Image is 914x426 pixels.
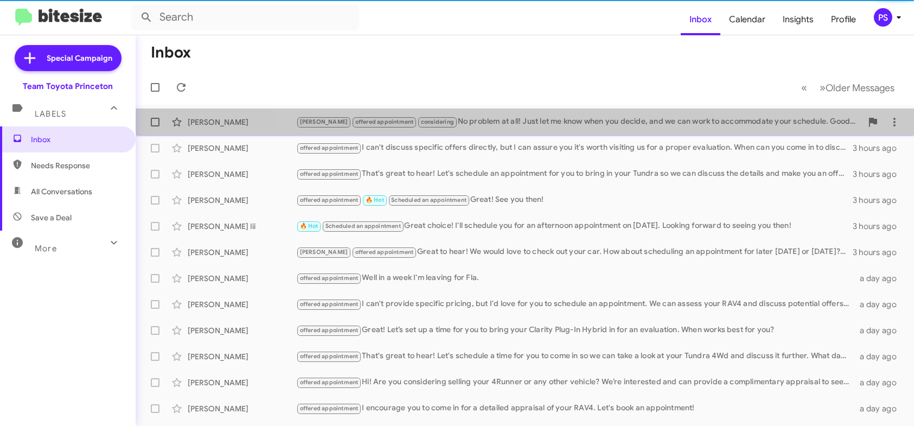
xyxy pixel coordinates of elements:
div: [PERSON_NAME] [188,117,296,128]
div: [PERSON_NAME] [188,195,296,206]
span: Inbox [31,134,123,145]
div: [PERSON_NAME] [188,351,296,362]
span: Scheduled an appointment [325,222,401,230]
div: [PERSON_NAME] [188,247,296,258]
span: Needs Response [31,160,123,171]
span: offered appointment [300,301,359,308]
div: [PERSON_NAME] [188,403,296,414]
div: [PERSON_NAME] [188,299,296,310]
span: [PERSON_NAME] [300,118,348,125]
span: All Conversations [31,186,92,197]
button: Next [813,77,901,99]
div: 3 hours ago [853,195,905,206]
span: offered appointment [300,196,359,204]
div: [PERSON_NAME] [188,325,296,336]
div: a day ago [855,351,905,362]
button: Previous [795,77,814,99]
div: Great to hear! We would love to check out your car. How about scheduling an appointment for later... [296,246,853,258]
span: 🔥 Hot [366,196,384,204]
span: Labels [35,109,66,119]
a: Insights [774,4,822,35]
div: That's great to hear! Let's schedule an appointment for you to bring in your Tundra so we can dis... [296,168,853,180]
div: Great choice! I'll schedule you for an afternoon appointment on [DATE]. Looking forward to seeing... [296,220,853,232]
div: [PERSON_NAME] [188,273,296,284]
span: offered appointment [300,353,359,360]
div: [PERSON_NAME] [188,143,296,154]
span: « [801,81,807,94]
a: Profile [822,4,865,35]
div: Well in a week I'm leaving for Fla. [296,272,855,284]
a: Special Campaign [15,45,122,71]
span: Older Messages [826,82,894,94]
div: I can't provide specific pricing, but I'd love for you to schedule an appointment. We can assess ... [296,298,855,310]
span: Special Campaign [47,53,113,63]
div: [PERSON_NAME] Iii [188,221,296,232]
div: a day ago [855,403,905,414]
div: That's great to hear! Let's schedule a time for you to come in so we can take a look at your Tund... [296,350,855,363]
div: 3 hours ago [853,169,905,180]
div: a day ago [855,273,905,284]
nav: Page navigation example [795,77,901,99]
span: Save a Deal [31,212,72,223]
div: I can't discuss specific offers directly, but I can assure you it's worth visiting us for a prope... [296,142,853,154]
span: offered appointment [300,405,359,412]
div: [PERSON_NAME] [188,377,296,388]
div: PS [874,8,892,27]
span: More [35,244,57,253]
span: offered appointment [355,249,414,256]
div: No problem at all! Just let me know when you decide, and we can work to accommodate your schedule... [296,116,862,128]
div: 3 hours ago [853,143,905,154]
span: offered appointment [300,275,359,282]
div: 3 hours ago [853,247,905,258]
a: Calendar [720,4,774,35]
span: offered appointment [300,379,359,386]
div: I encourage you to come in for a detailed appraisal of your RAV4. Let's book an appointment! [296,402,855,415]
span: [PERSON_NAME] [300,249,348,256]
span: offered appointment [300,327,359,334]
span: Scheduled an appointment [391,196,466,204]
span: offered appointment [300,144,359,151]
button: PS [865,8,902,27]
input: Search [131,4,359,30]
span: offered appointment [355,118,414,125]
a: Inbox [681,4,720,35]
span: 🔥 Hot [300,222,318,230]
span: considering [421,118,454,125]
div: Great! See you then! [296,194,853,206]
div: a day ago [855,377,905,388]
div: [PERSON_NAME] [188,169,296,180]
div: 3 hours ago [853,221,905,232]
div: a day ago [855,325,905,336]
div: a day ago [855,299,905,310]
div: Great! Let’s set up a time for you to bring your Clarity Plug-In Hybrid in for an evaluation. Whe... [296,324,855,336]
div: Team Toyota Princeton [23,81,113,92]
div: Hi! Are you considering selling your 4Runner or any other vehicle? We’re interested and can provi... [296,376,855,389]
h1: Inbox [151,44,191,61]
span: offered appointment [300,170,359,177]
span: » [820,81,826,94]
